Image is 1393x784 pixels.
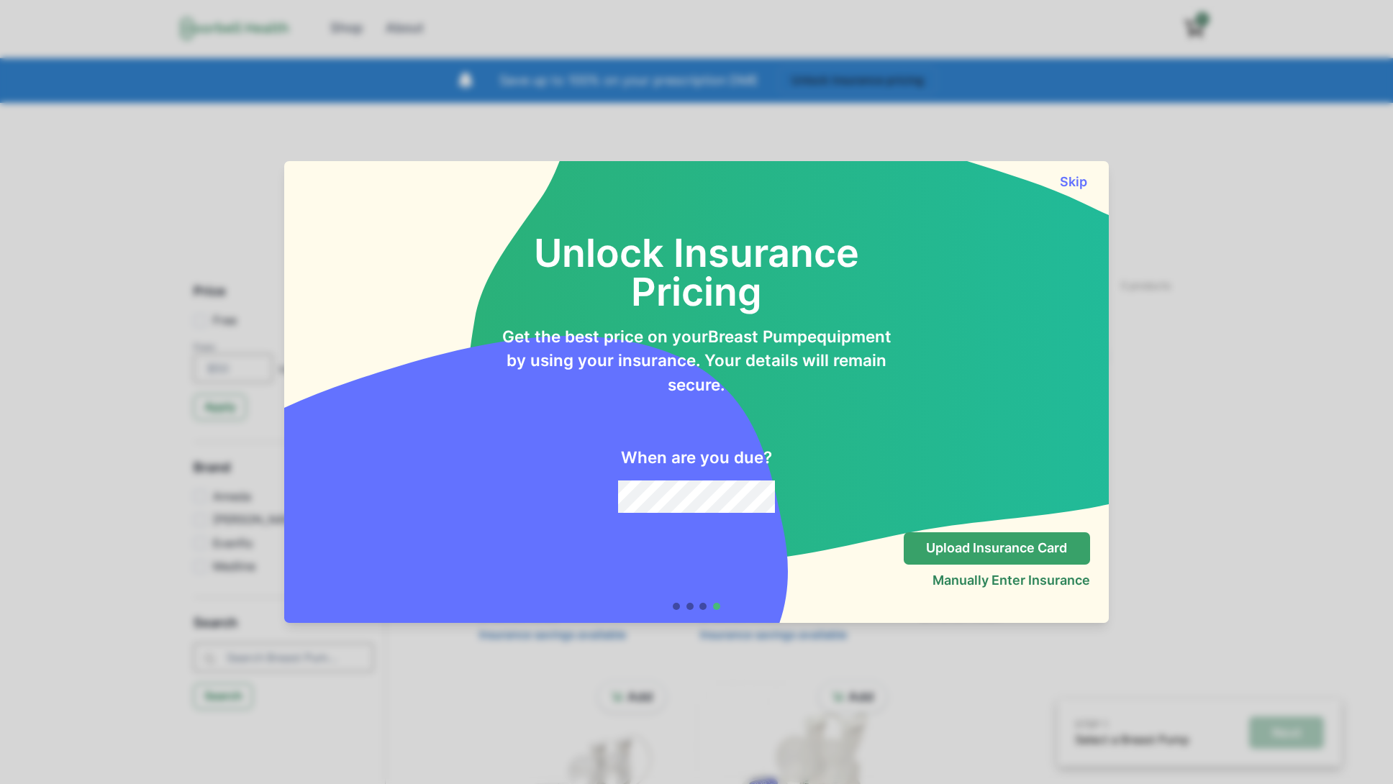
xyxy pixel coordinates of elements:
p: Get the best price on your Breast Pump equipment by using your insurance. Your details will remai... [500,324,894,397]
button: Manually Enter Insurance [933,573,1090,588]
h2: When are you due? [621,448,772,468]
h2: Unlock Insurance Pricing [500,196,894,311]
button: Skip [1058,174,1090,189]
button: Upload Insurance Card [904,532,1090,565]
p: Upload Insurance Card [926,540,1067,556]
